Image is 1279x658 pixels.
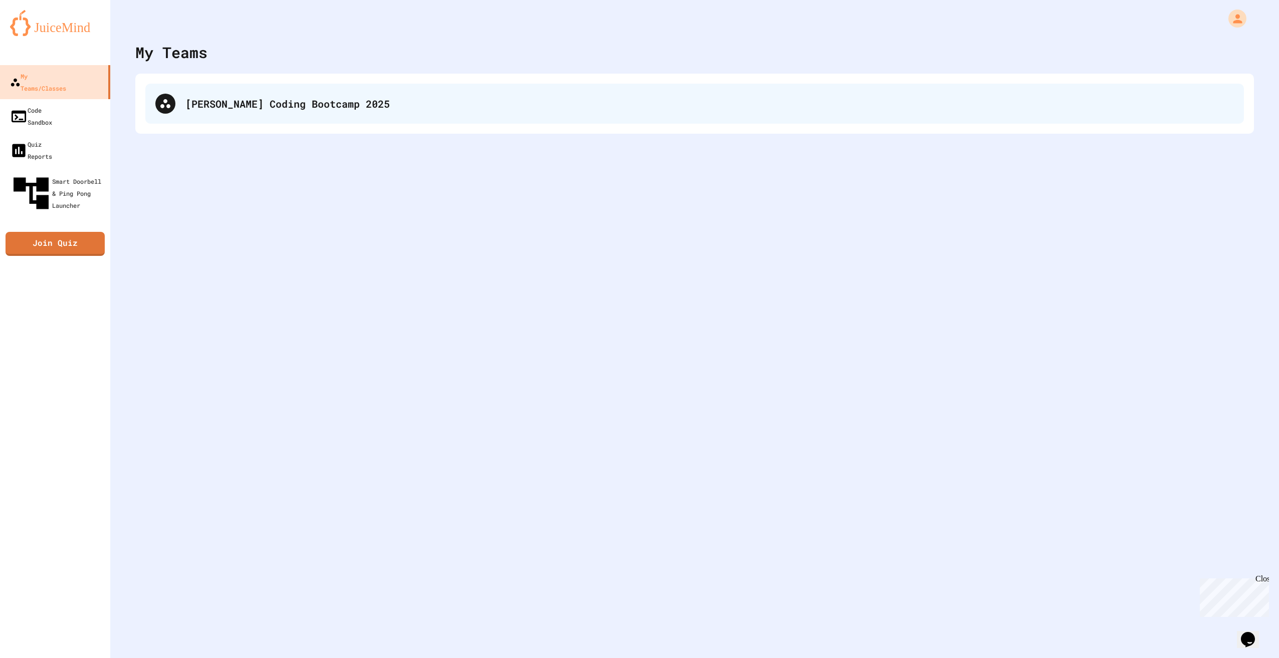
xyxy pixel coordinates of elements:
[10,70,66,94] div: My Teams/Classes
[10,138,52,162] div: Quiz Reports
[10,172,106,214] div: Smart Doorbell & Ping Pong Launcher
[4,4,69,64] div: Chat with us now!Close
[6,232,105,256] a: Join Quiz
[1237,618,1269,648] iframe: chat widget
[1218,7,1249,30] div: My Account
[185,96,1234,111] div: [PERSON_NAME] Coding Bootcamp 2025
[10,10,100,36] img: logo-orange.svg
[145,84,1244,124] div: [PERSON_NAME] Coding Bootcamp 2025
[1196,574,1269,617] iframe: chat widget
[135,41,207,64] div: My Teams
[10,104,52,128] div: Code Sandbox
